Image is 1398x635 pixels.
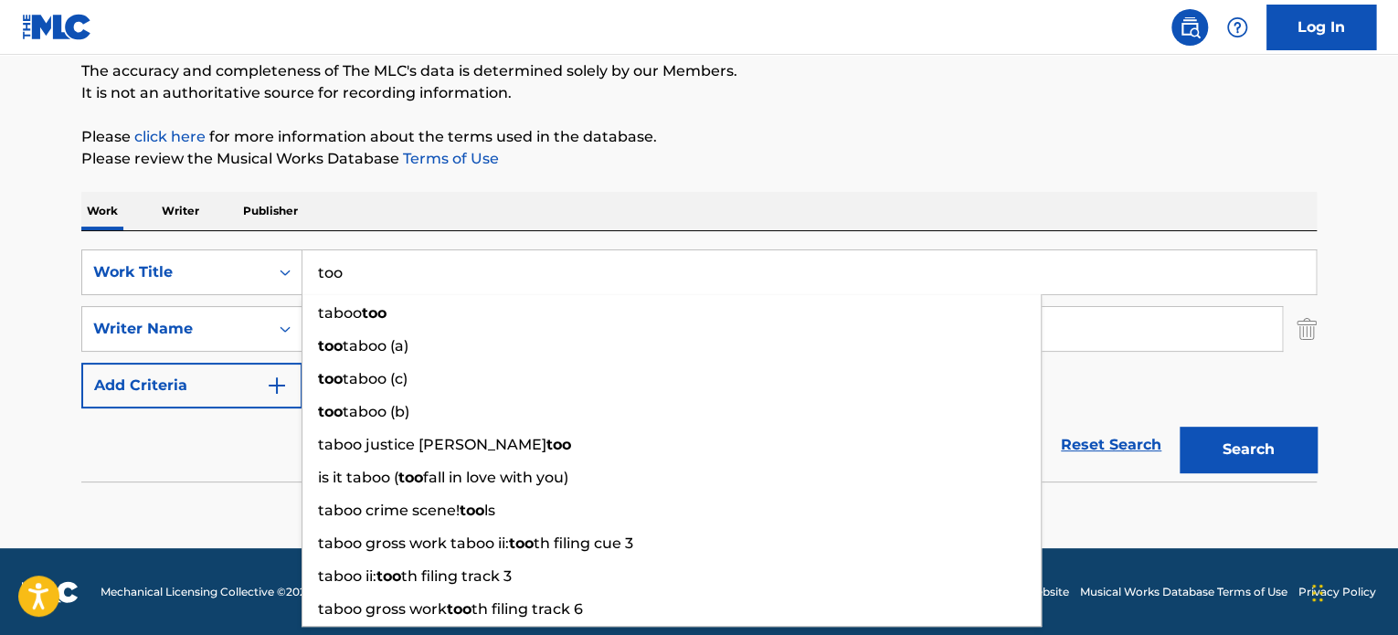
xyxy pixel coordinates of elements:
[238,192,303,230] p: Publisher
[318,304,362,322] span: taboo
[447,600,471,618] strong: too
[81,148,1317,170] p: Please review the Musical Works Database
[343,403,409,420] span: taboo (b)
[1312,566,1323,620] div: Drag
[156,192,205,230] p: Writer
[318,534,509,552] span: taboo gross work taboo ii:
[318,436,546,453] span: taboo justice [PERSON_NAME]
[81,363,302,408] button: Add Criteria
[134,128,206,145] a: click here
[22,14,92,40] img: MLC Logo
[81,126,1317,148] p: Please for more information about the terms used in the database.
[1307,547,1398,635] iframe: Chat Widget
[1179,16,1201,38] img: search
[22,581,79,603] img: logo
[93,261,258,283] div: Work Title
[1171,9,1208,46] a: Public Search
[343,370,408,387] span: taboo (c)
[93,318,258,340] div: Writer Name
[1298,584,1376,600] a: Privacy Policy
[318,502,460,519] span: taboo crime scene!
[362,304,387,322] strong: too
[318,567,376,585] span: taboo ii:
[484,502,495,519] span: ls
[266,375,288,397] img: 9d2ae6d4665cec9f34b9.svg
[471,600,583,618] span: th filing track 6
[509,534,534,552] strong: too
[318,370,343,387] strong: too
[423,469,568,486] span: fall in love with you)
[1226,16,1248,38] img: help
[1266,5,1376,50] a: Log In
[1052,425,1170,465] a: Reset Search
[1080,584,1287,600] a: Musical Works Database Terms of Use
[101,584,312,600] span: Mechanical Licensing Collective © 2025
[318,469,398,486] span: is it taboo (
[534,534,633,552] span: th filing cue 3
[1297,306,1317,352] img: Delete Criterion
[318,600,447,618] span: taboo gross work
[343,337,408,355] span: taboo (a)
[81,60,1317,82] p: The accuracy and completeness of The MLC's data is determined solely by our Members.
[376,567,401,585] strong: too
[546,436,571,453] strong: too
[399,150,499,167] a: Terms of Use
[81,192,123,230] p: Work
[318,403,343,420] strong: too
[1180,427,1317,472] button: Search
[401,567,512,585] span: th filing track 3
[398,469,423,486] strong: too
[81,82,1317,104] p: It is not an authoritative source for recording information.
[1219,9,1255,46] div: Help
[81,249,1317,482] form: Search Form
[318,337,343,355] strong: too
[460,502,484,519] strong: too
